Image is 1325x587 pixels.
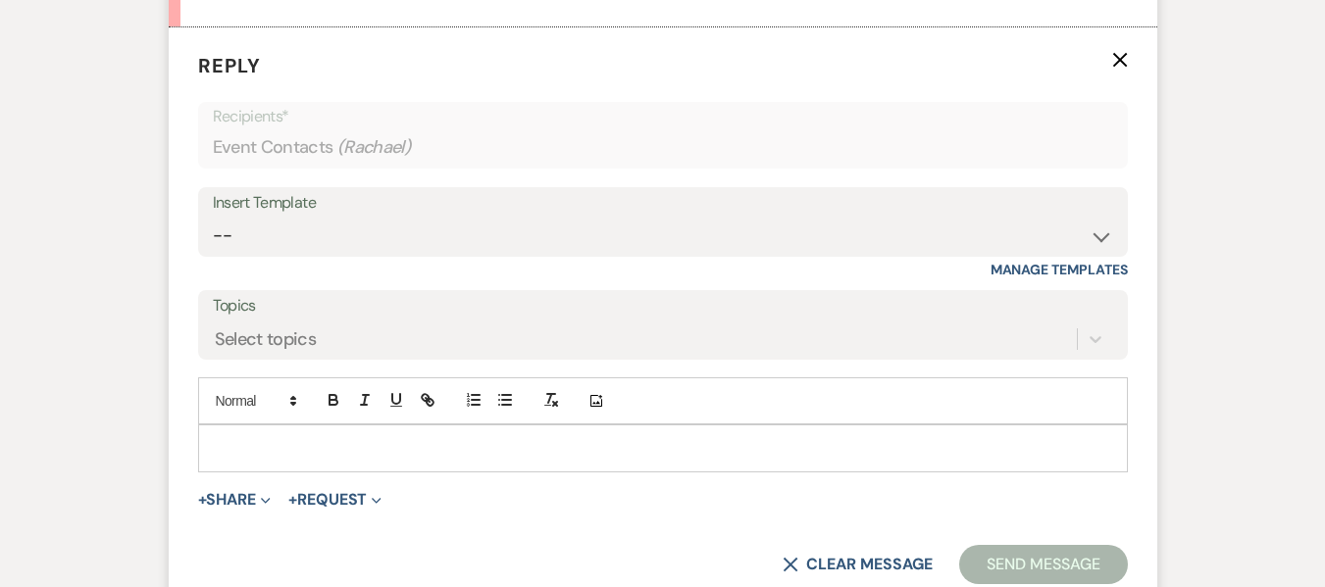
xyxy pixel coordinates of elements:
[288,492,382,508] button: Request
[959,545,1127,584] button: Send Message
[213,292,1113,320] label: Topics
[991,261,1128,278] a: Manage Templates
[198,492,207,508] span: +
[215,326,317,353] div: Select topics
[783,557,932,572] button: Clear message
[198,492,272,508] button: Share
[198,53,261,78] span: Reply
[288,492,297,508] span: +
[213,128,1113,167] div: Event Contacts
[213,104,1113,129] p: Recipients*
[337,134,412,161] span: ( Rachael )
[213,189,1113,218] div: Insert Template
